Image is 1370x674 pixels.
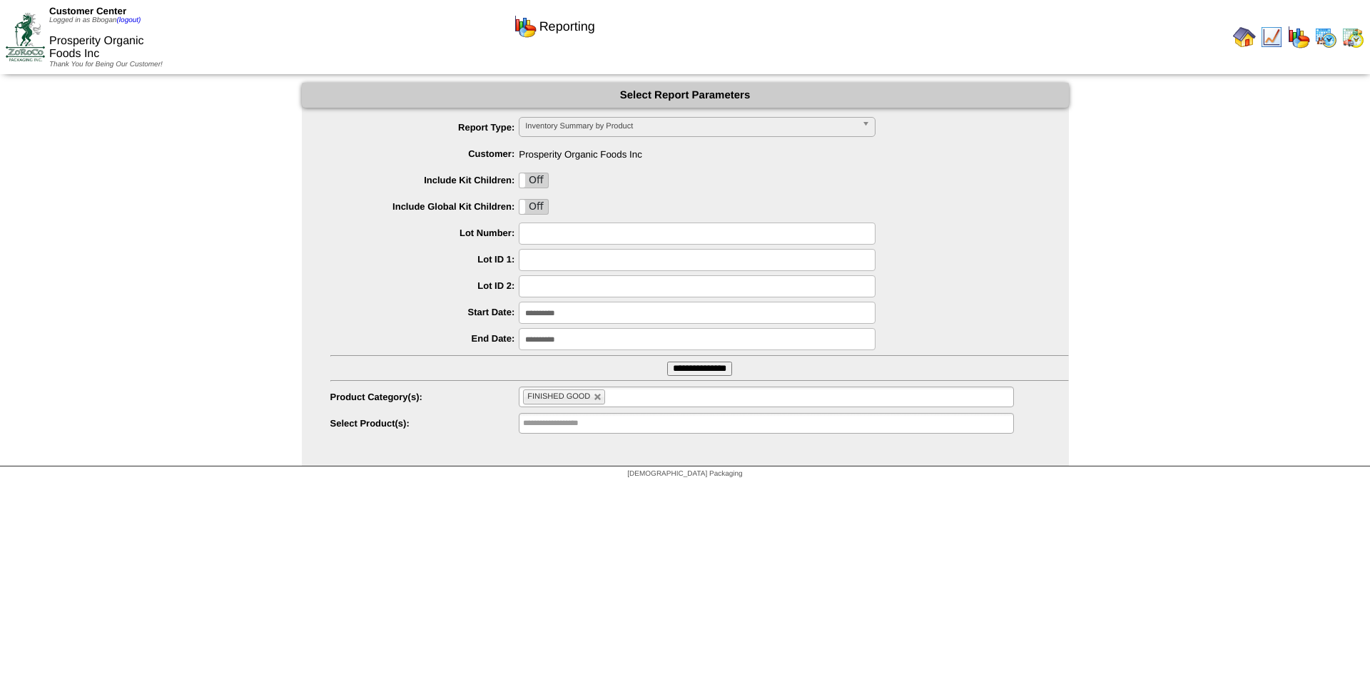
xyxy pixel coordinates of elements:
span: Prosperity Organic Foods Inc [49,35,144,60]
span: Reporting [539,19,595,34]
span: Thank You for Being Our Customer! [49,61,163,68]
div: OnOff [519,199,549,215]
label: End Date: [330,333,519,344]
span: FINISHED GOOD [527,392,590,401]
label: Start Date: [330,307,519,317]
img: home.gif [1233,26,1256,48]
span: [DEMOGRAPHIC_DATA] Packaging [627,470,742,478]
label: Lot ID 1: [330,254,519,265]
img: graph.gif [514,15,537,38]
span: Customer Center [49,6,126,16]
label: Select Product(s): [330,418,519,429]
img: line_graph.gif [1260,26,1283,48]
span: Inventory Summary by Product [525,118,856,135]
label: Customer: [330,148,519,159]
label: Off [519,200,548,214]
label: Include Kit Children: [330,175,519,185]
label: Product Category(s): [330,392,519,402]
img: graph.gif [1287,26,1310,48]
label: Include Global Kit Children: [330,201,519,212]
img: calendarprod.gif [1314,26,1337,48]
span: Logged in as Bbogan [49,16,141,24]
label: Off [519,173,548,188]
a: (logout) [117,16,141,24]
label: Report Type: [330,122,519,133]
img: ZoRoCo_Logo(Green%26Foil)%20jpg.webp [6,13,45,61]
label: Lot Number: [330,228,519,238]
div: Select Report Parameters [302,83,1069,108]
label: Lot ID 2: [330,280,519,291]
span: Prosperity Organic Foods Inc [330,143,1069,160]
img: calendarinout.gif [1341,26,1364,48]
div: OnOff [519,173,549,188]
